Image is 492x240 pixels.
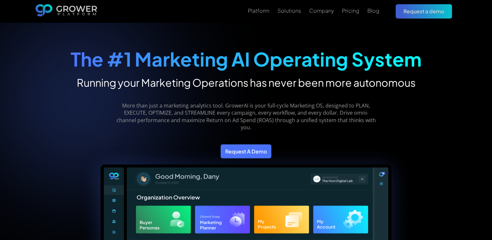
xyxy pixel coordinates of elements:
p: More than just a marketing analytics tool. GrowerAI is your full-cycle Marketing OS, designed to ... [116,102,376,131]
a: Blog [367,7,379,15]
h2: Running your Marketing Operations has never been more autonomous [71,76,422,89]
a: Pricing [342,7,359,15]
div: Platform [248,7,269,14]
div: Company [309,7,334,14]
a: home [35,4,97,19]
strong: The #1 Marketing AI Operating System [71,47,422,71]
a: Company [309,7,334,15]
div: Pricing [342,7,359,14]
a: Request A Demo [221,144,271,158]
div: Blog [367,7,379,14]
div: Solutions [278,7,301,14]
a: Solutions [278,7,301,15]
a: Request a demo [396,4,452,18]
a: Platform [248,7,269,15]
